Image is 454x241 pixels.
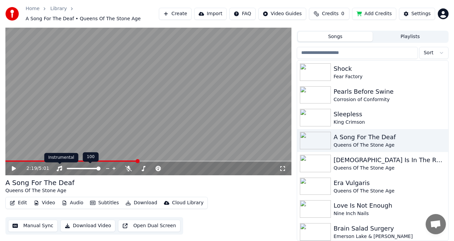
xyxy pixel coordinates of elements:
[334,132,446,142] div: A Song For The Deaf
[424,50,433,56] span: Sort
[118,220,180,232] button: Open Dual Screen
[334,188,446,194] div: Queens Of The Stone Age
[412,10,431,17] div: Settings
[334,96,446,103] div: Corrosion of Conformity
[194,8,227,20] button: Import
[352,8,396,20] button: Add Credits
[60,220,115,232] button: Download Video
[26,165,42,172] div: /
[5,187,75,194] div: Queens Of The Stone Age
[426,214,446,234] a: Open chat
[31,198,58,208] button: Video
[123,198,160,208] button: Download
[26,165,37,172] span: 2:19
[334,178,446,188] div: Era Vulgaris
[5,178,75,187] div: A Song For The Deaf
[59,198,86,208] button: Audio
[229,8,255,20] button: FAQ
[309,8,349,20] button: Credits0
[26,16,141,22] span: A Song For The Deaf • Queens Of The Stone Age
[44,153,78,162] div: Instrumental
[334,110,446,119] div: Sleepless
[334,201,446,210] div: Love Is Not Enough
[334,87,446,96] div: Pearls Before Swine
[258,8,306,20] button: Video Guides
[26,5,39,12] a: Home
[334,155,446,165] div: [DEMOGRAPHIC_DATA] Is In The Radio
[39,165,49,172] span: 5:01
[334,210,446,217] div: Nine Inch Nails
[334,165,446,172] div: Queens Of The Stone Age
[334,142,446,149] div: Queens Of The Stone Age
[334,119,446,126] div: King Crimson
[334,224,446,233] div: Brain Salad Surgery
[26,5,159,22] nav: breadcrumb
[334,73,446,80] div: Fear Factory
[87,198,121,208] button: Subtitles
[334,233,446,240] div: Emerson Lake & [PERSON_NAME]
[298,32,373,41] button: Songs
[83,152,98,162] div: 100
[373,32,448,41] button: Playlists
[172,200,203,206] div: Cloud Library
[7,198,30,208] button: Edit
[322,10,338,17] span: Credits
[50,5,67,12] a: Library
[5,7,19,21] img: youka
[159,8,192,20] button: Create
[8,220,58,232] button: Manual Sync
[334,64,446,73] div: Shock
[399,8,435,20] button: Settings
[341,10,344,17] span: 0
